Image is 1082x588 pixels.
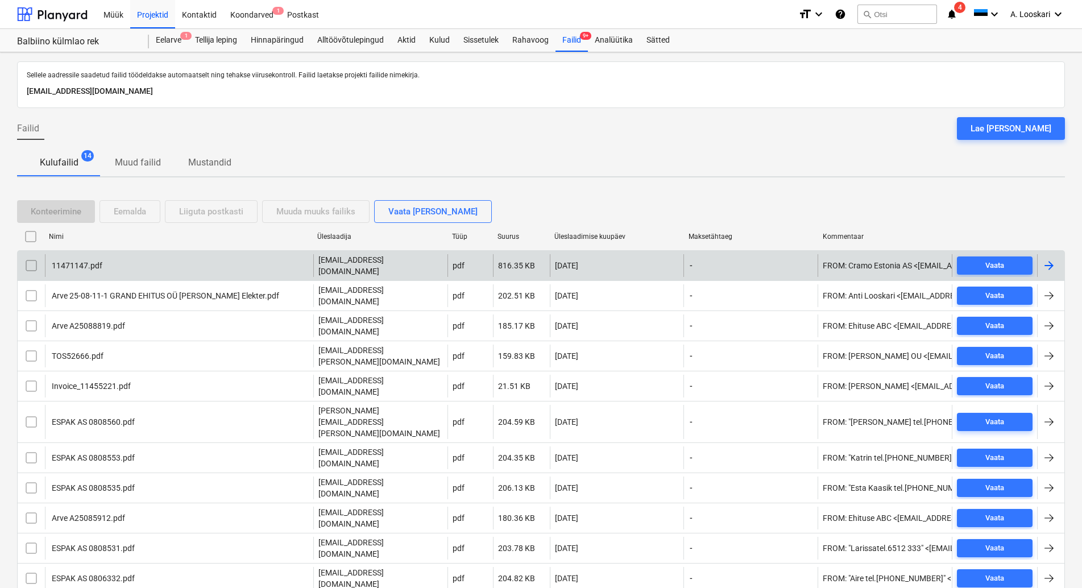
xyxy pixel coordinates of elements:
[17,122,39,135] span: Failid
[50,261,102,270] div: 11471147.pdf
[50,321,125,330] div: Arve A25088819.pdf
[640,29,677,52] a: Sätted
[49,233,308,241] div: Nimi
[555,574,578,583] div: [DATE]
[453,321,465,330] div: pdf
[555,514,578,523] div: [DATE]
[985,452,1004,465] div: Vaata
[453,261,465,270] div: pdf
[555,417,578,426] div: [DATE]
[453,483,465,492] div: pdf
[554,233,679,241] div: Üleslaadimise kuupäev
[498,574,535,583] div: 204.82 KB
[863,10,872,19] span: search
[555,453,578,462] div: [DATE]
[318,446,443,469] p: [EMAIL_ADDRESS][DOMAIN_NAME]
[957,569,1033,587] button: Vaata
[957,413,1033,431] button: Vaata
[985,320,1004,333] div: Vaata
[985,572,1004,585] div: Vaata
[555,351,578,361] div: [DATE]
[985,350,1004,363] div: Vaata
[498,351,535,361] div: 159.83 KB
[272,7,284,15] span: 1
[188,29,244,52] a: Tellija leping
[149,29,188,52] div: Eelarve
[689,380,694,392] span: -
[689,233,814,241] div: Maksetähtaeg
[689,350,694,362] span: -
[954,2,965,13] span: 4
[580,32,591,40] span: 9+
[388,204,478,219] div: Vaata [PERSON_NAME]
[957,256,1033,275] button: Vaata
[689,416,694,428] span: -
[1025,533,1082,588] iframe: Chat Widget
[505,29,555,52] a: Rahavoog
[498,382,530,391] div: 21.51 KB
[244,29,310,52] div: Hinnapäringud
[310,29,391,52] a: Alltöövõtulepingud
[27,85,1055,98] p: [EMAIL_ADDRESS][DOMAIN_NAME]
[957,287,1033,305] button: Vaata
[985,542,1004,555] div: Vaata
[588,29,640,52] a: Analüütika
[689,260,694,271] span: -
[957,317,1033,335] button: Vaata
[689,573,694,584] span: -
[835,7,846,21] i: Abikeskus
[971,121,1051,136] div: Lae [PERSON_NAME]
[957,117,1065,140] button: Lae [PERSON_NAME]
[50,483,135,492] div: ESPAK AS 0808535.pdf
[985,482,1004,495] div: Vaata
[374,200,492,223] button: Vaata [PERSON_NAME]
[957,449,1033,467] button: Vaata
[985,380,1004,393] div: Vaata
[27,71,1055,80] p: Sellele aadressile saadetud failid töödeldakse automaatselt ning tehakse viirusekontroll. Failid ...
[555,321,578,330] div: [DATE]
[812,7,826,21] i: keyboard_arrow_down
[318,314,443,337] p: [EMAIL_ADDRESS][DOMAIN_NAME]
[40,156,78,169] p: Kulufailid
[457,29,505,52] a: Sissetulek
[318,375,443,397] p: [EMAIL_ADDRESS][DOMAIN_NAME]
[498,291,535,300] div: 202.51 KB
[50,544,135,553] div: ESPAK AS 0808531.pdf
[857,5,937,24] button: Otsi
[498,544,535,553] div: 203.78 KB
[453,417,465,426] div: pdf
[422,29,457,52] a: Kulud
[318,537,443,560] p: [EMAIL_ADDRESS][DOMAIN_NAME]
[689,290,694,301] span: -
[689,320,694,332] span: -
[985,416,1004,429] div: Vaata
[318,477,443,499] p: [EMAIL_ADDRESS][DOMAIN_NAME]
[50,417,135,426] div: ESPAK AS 0808560.pdf
[498,514,535,523] div: 180.36 KB
[453,453,465,462] div: pdf
[498,453,535,462] div: 204.35 KB
[180,32,192,40] span: 1
[957,347,1033,365] button: Vaata
[453,514,465,523] div: pdf
[555,291,578,300] div: [DATE]
[453,574,465,583] div: pdf
[985,289,1004,303] div: Vaata
[50,453,135,462] div: ESPAK AS 0808553.pdf
[498,321,535,330] div: 185.17 KB
[985,512,1004,525] div: Vaata
[50,574,135,583] div: ESPAK AS 0806332.pdf
[498,233,545,241] div: Suurus
[115,156,161,169] p: Muud failid
[318,284,443,307] p: [EMAIL_ADDRESS][DOMAIN_NAME]
[149,29,188,52] a: Eelarve1
[188,156,231,169] p: Mustandid
[50,382,131,391] div: Invoice_11455221.pdf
